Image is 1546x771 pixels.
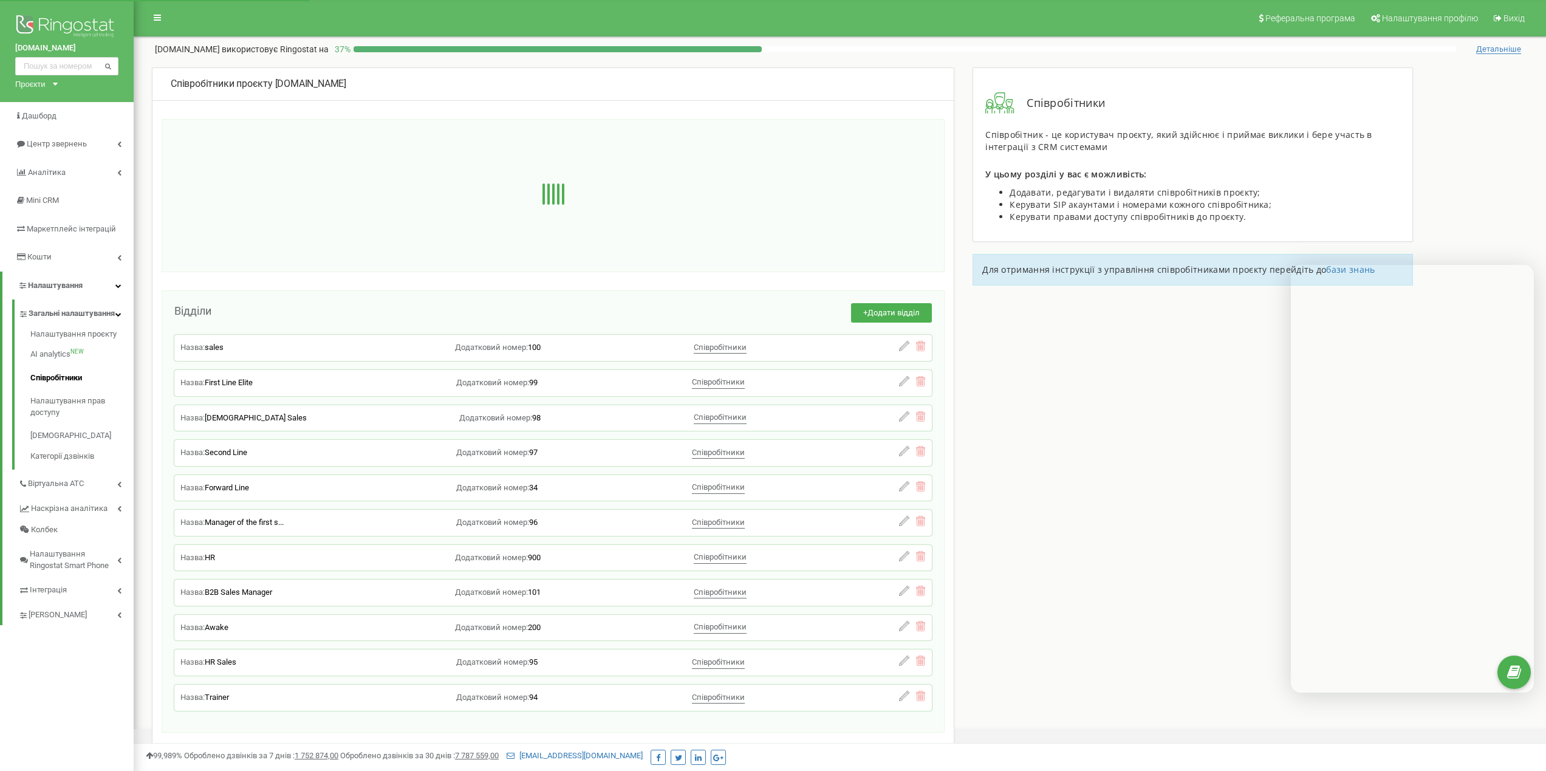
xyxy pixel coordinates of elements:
[529,693,538,702] span: 94
[529,378,538,387] span: 99
[171,78,273,89] span: Співробітники проєкту
[180,553,205,562] span: Назва:
[205,553,215,562] span: HR
[15,57,118,75] input: Пошук за номером
[692,693,745,702] span: Співробітники
[18,601,134,626] a: [PERSON_NAME]
[692,657,745,666] span: Співробітники
[30,448,134,462] a: Категорії дзвінків
[1010,199,1271,210] span: Керувати SIP акаунтами і номерами кожного співробітника;
[692,377,745,386] span: Співробітники
[1326,264,1375,275] a: бази знань
[1014,95,1105,111] span: Співробітники
[174,304,211,317] span: Відділи
[851,303,932,323] button: +Додати відділ
[692,482,745,492] span: Співробітники
[180,657,205,666] span: Назва:
[529,483,538,492] span: 34
[31,503,108,515] span: Наскрізна аналітика
[205,343,224,352] span: sales
[694,413,747,422] span: Співробітники
[205,448,247,457] span: Second Line
[985,129,1372,152] span: Співробітник - це користувач проєкту, який здійснює і приймає виклики і бере участь в інтеграції ...
[694,552,747,561] span: Співробітники
[456,483,529,492] span: Додатковий номер:
[28,168,66,177] span: Аналiтика
[18,519,134,541] a: Колбек
[180,623,205,632] span: Назва:
[180,483,205,492] span: Назва:
[340,751,499,760] span: Оброблено дзвінків за 30 днів :
[31,524,58,536] span: Колбек
[180,413,205,422] span: Назва:
[692,448,745,457] span: Співробітники
[694,588,747,597] span: Співробітники
[529,448,538,457] span: 97
[694,343,747,352] span: Співробітники
[27,252,52,261] span: Кошти
[26,196,59,205] span: Mini CRM
[27,224,116,233] span: Маркетплейс інтеграцій
[30,549,117,571] span: Налаштування Ringostat Smart Phone
[985,168,1147,180] span: У цьому розділі у вас є можливість:
[205,378,253,387] span: First Line Elite
[455,588,528,597] span: Додатковий номер:
[30,343,134,366] a: AI analyticsNEW
[329,43,354,55] p: 37 %
[455,553,528,562] span: Додатковий номер:
[180,378,205,387] span: Назва:
[205,623,228,632] span: Awake
[455,343,528,352] span: Додатковий номер:
[30,329,134,343] a: Налаштування проєкту
[15,78,46,90] div: Проєкти
[30,424,134,448] a: [DEMOGRAPHIC_DATA]
[27,139,87,148] span: Центр звернень
[694,622,747,631] span: Співробітники
[146,751,182,760] span: 99,989%
[18,300,134,324] a: Загальні налаштування
[867,308,920,317] span: Додати відділ
[1010,187,1260,198] span: Додавати, редагувати і видаляти співробітників проєкту;
[205,483,249,492] span: Forward Line
[528,623,541,632] span: 200
[30,389,134,424] a: Налаштування прав доступу
[1265,13,1355,23] span: Реферальна програма
[205,693,229,702] span: Trainer
[692,518,745,527] span: Співробітники
[15,43,118,54] a: [DOMAIN_NAME]
[18,495,134,519] a: Наскрізна аналітика
[456,378,529,387] span: Додатковий номер:
[28,281,83,290] span: Налаштування
[180,518,205,527] span: Назва:
[205,588,272,597] span: B2B Sales Manager
[18,540,134,576] a: Налаштування Ringostat Smart Phone
[295,751,338,760] u: 1 752 874,00
[222,44,329,54] span: використовує Ringostat на
[15,12,118,43] img: Ringostat logo
[180,343,205,352] span: Назва:
[528,343,541,352] span: 100
[528,588,541,597] span: 101
[1010,211,1246,222] span: Керувати правами доступу співробітників до проєкту.
[456,693,529,702] span: Додатковий номер:
[205,657,236,666] span: HR Sales
[459,413,532,422] span: Додатковий номер:
[29,609,87,621] span: [PERSON_NAME]
[30,366,134,390] a: Співробітники
[455,751,499,760] u: 7 787 559,00
[1382,13,1478,23] span: Налаштування профілю
[30,584,67,596] span: Інтеграція
[29,308,115,320] span: Загальні налаштування
[18,470,134,495] a: Віртуальна АТС
[205,413,307,422] span: [DEMOGRAPHIC_DATA] Sales
[1291,265,1534,693] iframe: Intercom live chat
[528,553,541,562] span: 900
[1505,702,1534,732] iframe: Intercom live chat
[1476,44,1521,54] span: Детальніше
[22,111,56,120] span: Дашборд
[18,576,134,601] a: Інтеграція
[171,77,935,91] div: [DOMAIN_NAME]
[28,478,84,490] span: Віртуальна АТС
[982,264,1326,275] span: Для отримання інструкції з управління співробітниками проєкту перейдіть до
[155,43,329,55] p: [DOMAIN_NAME]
